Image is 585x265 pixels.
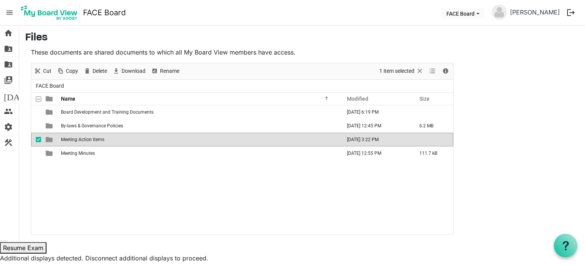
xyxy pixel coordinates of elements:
td: is template cell column header Size [411,133,453,146]
span: switch_account [4,72,13,88]
div: Copy [54,63,81,79]
td: Meeting Minutes is template cell column header Name [59,146,339,160]
span: Board Development and Training Documents [61,109,153,115]
td: checkbox [31,133,41,146]
p: These documents are shared documents to which all My Board View members have access. [31,48,454,57]
td: is template cell column header type [41,105,59,119]
td: August 22, 2025 12:55 PM column header Modified [339,146,411,160]
td: is template cell column header type [41,146,59,160]
button: Copy [56,66,80,76]
h3: Files [25,32,579,45]
button: FACE Board dropdownbutton [441,8,484,19]
td: checkbox [31,119,41,133]
button: logout [563,5,579,21]
td: Meeting Action Items is template cell column header Name [59,133,339,146]
span: Rename [159,66,180,76]
img: My Board View Logo [19,3,80,22]
div: Cut [31,63,54,79]
td: is template cell column header type [41,133,59,146]
span: Copy [65,66,79,76]
a: My Board View Logo [19,3,83,22]
td: is template cell column header Size [411,105,453,119]
span: construction [4,135,13,150]
td: Board Development and Training Documents is template cell column header Name [59,105,339,119]
div: Download [110,63,148,79]
td: 6.2 MB is template cell column header Size [411,119,453,133]
span: folder_shared [4,41,13,56]
span: Name [61,96,75,102]
a: [PERSON_NAME] [507,5,563,20]
span: people [4,104,13,119]
div: Rename [148,63,182,79]
td: 111.7 kB is template cell column header Size [411,146,453,160]
span: [DATE] [4,88,33,103]
span: Meeting Minutes [61,151,95,156]
td: August 22, 2025 3:22 PM column header Modified [339,133,411,146]
td: By-laws & Governance Policies is template cell column header Name [59,119,339,133]
span: Delete [92,66,108,76]
button: Delete [82,66,109,76]
span: settings [4,119,13,135]
button: Rename [150,66,181,76]
span: Meeting Action Items [61,137,104,142]
div: Delete [81,63,110,79]
button: Cut [33,66,53,76]
div: Clear selection [377,63,426,79]
td: checkbox [31,146,41,160]
div: View [426,63,439,79]
span: Modified [347,96,368,102]
button: View dropdownbutton [428,66,437,76]
span: folder_shared [4,57,13,72]
td: checkbox [31,105,41,119]
span: By-laws & Governance Policies [61,123,123,128]
img: no-profile-picture.svg [492,5,507,20]
span: home [4,26,13,41]
button: Selection [378,66,425,76]
div: Details [439,63,452,79]
td: August 21, 2025 6:19 PM column header Modified [339,105,411,119]
span: FACE Board [34,81,66,91]
button: Details [441,66,451,76]
td: August 22, 2025 12:45 PM column header Modified [339,119,411,133]
button: Download [111,66,147,76]
span: Download [121,66,146,76]
a: FACE Board [83,5,126,20]
span: 1 item selected [379,66,415,76]
span: Size [419,96,430,102]
td: is template cell column header type [41,119,59,133]
span: menu [2,5,17,20]
span: Cut [42,66,52,76]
